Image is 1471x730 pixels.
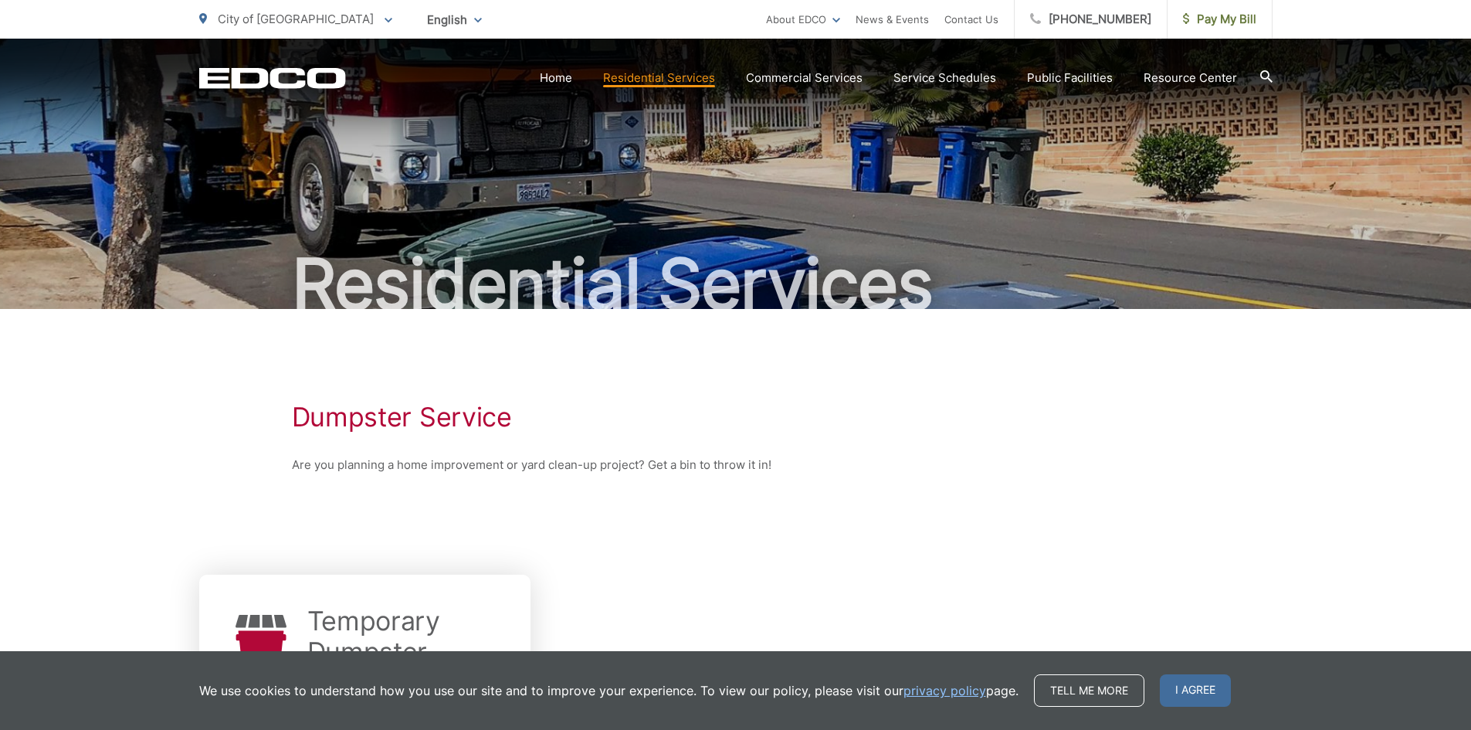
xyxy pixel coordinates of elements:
a: About EDCO [766,10,840,29]
a: EDCD logo. Return to the homepage. [199,67,346,89]
a: Tell me more [1034,674,1144,707]
p: We use cookies to understand how you use our site and to improve your experience. To view our pol... [199,681,1019,700]
a: News & Events [856,10,929,29]
a: Contact Us [944,10,998,29]
a: Commercial Services [746,69,863,87]
a: Service Schedules [893,69,996,87]
span: English [415,6,493,33]
span: City of [GEOGRAPHIC_DATA] [218,12,374,26]
a: privacy policy [903,681,986,700]
h2: Residential Services [199,246,1273,323]
span: Pay My Bill [1183,10,1256,29]
a: Residential Services [603,69,715,87]
h1: Dumpster Service [292,402,1180,433]
a: Public Facilities [1027,69,1113,87]
a: Resource Center [1144,69,1237,87]
span: I agree [1160,674,1231,707]
p: Are you planning a home improvement or yard clean-up project? Get a bin to throw it in! [292,456,1180,474]
a: Home [540,69,572,87]
h2: Temporary Dumpster [307,606,500,667]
